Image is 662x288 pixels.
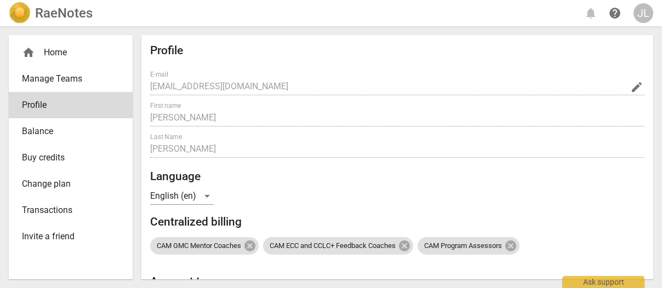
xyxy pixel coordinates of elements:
span: Balance [22,125,111,138]
span: help [608,7,621,20]
span: CAM Program Assessors [418,242,509,250]
div: Home [22,46,111,59]
div: CAM Program Assessors [418,237,520,255]
img: Logo [9,2,31,24]
div: Ask support [562,276,644,288]
span: Transactions [22,204,111,217]
a: LogoRaeNotes [9,2,93,24]
span: Change plan [22,177,111,191]
span: edit [630,80,643,94]
div: CAM GMC Mentor Coaches [150,237,259,255]
label: Last Name [150,134,182,140]
span: Profile [22,99,111,112]
span: CAM GMC Mentor Coaches [150,242,248,250]
a: Profile [9,92,133,118]
h2: Language [150,170,644,183]
a: Invite a friend [9,223,133,250]
label: First name [150,102,181,109]
span: CAM ECC and CCLC+ Feedback Coaches [263,242,402,250]
a: Buy credits [9,145,133,171]
a: Help [605,3,625,23]
a: Manage Teams [9,66,133,92]
button: Change Email [629,79,644,95]
div: CAM ECC and CCLC+ Feedback Coaches [263,237,413,255]
h2: Profile [150,44,644,57]
button: JL [634,3,653,23]
span: Invite a friend [22,230,111,243]
a: Change plan [9,171,133,197]
div: Home [9,39,133,66]
h2: Centralized billing [150,215,644,229]
span: Manage Teams [22,72,111,85]
h2: RaeNotes [35,5,93,21]
a: Transactions [9,197,133,223]
a: Balance [9,118,133,145]
label: E-mail [150,71,168,78]
div: English (en) [150,187,214,205]
span: Buy credits [22,151,111,164]
span: home [22,46,35,59]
